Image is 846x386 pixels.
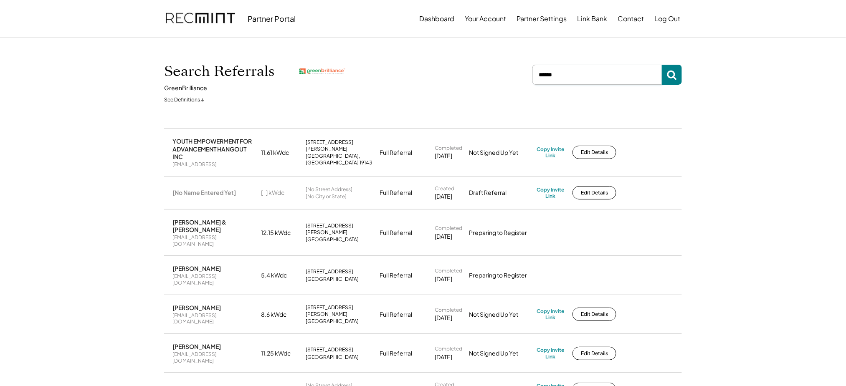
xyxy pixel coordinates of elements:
img: website_grey.svg [13,22,20,28]
img: tab_keywords_by_traffic_grey.svg [83,48,90,55]
div: [EMAIL_ADDRESS] [172,161,217,168]
img: logo_orange.svg [13,13,20,20]
div: GreenBrilliance [164,84,207,92]
div: Partner Portal [248,14,296,23]
div: Preparing to Register [469,271,532,280]
div: Completed [435,225,462,232]
div: Preparing to Register [469,229,532,237]
div: Full Referral [380,229,412,237]
div: [PERSON_NAME] [172,304,221,311]
div: Completed [435,307,462,313]
div: Full Referral [380,271,412,280]
div: 12.15 kWdc [261,229,301,237]
img: recmint-logotype%403x.png [166,5,235,33]
button: Edit Details [572,146,616,159]
button: Log Out [654,10,680,27]
div: Domain Overview [32,49,75,55]
h1: Search Referrals [164,63,274,80]
button: Partner Settings [517,10,567,27]
div: [PERSON_NAME] [172,265,221,272]
div: See Definitions ↓ [164,96,204,103]
div: [GEOGRAPHIC_DATA] [306,236,359,243]
div: [DATE] [435,275,452,283]
div: [No City or State] [306,193,347,200]
div: Completed [435,267,462,274]
div: [GEOGRAPHIC_DATA], [GEOGRAPHIC_DATA] 19143 [306,153,375,166]
div: [GEOGRAPHIC_DATA] [306,354,359,361]
button: Edit Details [572,186,616,199]
div: [No Street Address] [306,186,352,193]
div: [STREET_ADDRESS][PERSON_NAME] [306,139,375,152]
div: Created [435,185,454,192]
button: Dashboard [419,10,454,27]
button: Edit Details [572,347,616,360]
div: [GEOGRAPHIC_DATA] [306,318,359,325]
div: [GEOGRAPHIC_DATA] [306,276,359,283]
div: 8.6 kWdc [261,310,301,319]
div: YOUTH EMPOWERMENT FOR ADVANCEMENT HANGOUT INC [172,137,256,160]
div: 11.61 kWdc [261,149,301,157]
button: Your Account [465,10,506,27]
div: Copy Invite Link [537,187,564,199]
div: v 4.0.25 [23,13,41,20]
div: [PERSON_NAME] [172,343,221,350]
div: [EMAIL_ADDRESS][DOMAIN_NAME] [172,351,256,364]
div: [DATE] [435,232,452,241]
div: [STREET_ADDRESS][PERSON_NAME] [306,222,375,235]
div: [STREET_ADDRESS] [306,268,353,275]
div: [EMAIL_ADDRESS][DOMAIN_NAME] [172,234,256,247]
div: [EMAIL_ADDRESS][DOMAIN_NAME] [172,312,256,325]
div: Domain: [DOMAIN_NAME] [22,22,92,28]
div: Full Referral [380,349,412,358]
button: Link Bank [577,10,607,27]
button: Contact [618,10,644,27]
img: tab_domain_overview_orange.svg [23,48,29,55]
div: [DATE] [435,192,452,201]
img: greenbrilliance.png [299,68,345,75]
div: [EMAIL_ADDRESS][DOMAIN_NAME] [172,273,256,286]
div: [STREET_ADDRESS][PERSON_NAME] [306,304,375,317]
div: Copy Invite Link [537,347,564,360]
div: Full Referral [380,310,412,319]
div: 11.25 kWdc [261,349,301,358]
div: Completed [435,145,462,151]
div: 5.4 kWdc [261,271,301,280]
div: [DATE] [435,314,452,322]
div: Keywords by Traffic [92,49,141,55]
div: Full Referral [380,189,412,197]
div: [_] kWdc [261,189,301,197]
div: Not Signed Up Yet [469,310,532,319]
button: Edit Details [572,308,616,321]
div: [DATE] [435,353,452,361]
div: Completed [435,346,462,352]
div: Copy Invite Link [537,146,564,159]
div: Not Signed Up Yet [469,349,532,358]
div: Copy Invite Link [537,308,564,321]
div: [PERSON_NAME] & [PERSON_NAME] [172,218,256,233]
div: Not Signed Up Yet [469,149,532,157]
div: [STREET_ADDRESS] [306,346,353,353]
div: [DATE] [435,152,452,160]
div: [No Name Entered Yet] [172,189,236,196]
div: Draft Referral [469,189,532,197]
div: Full Referral [380,149,412,157]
